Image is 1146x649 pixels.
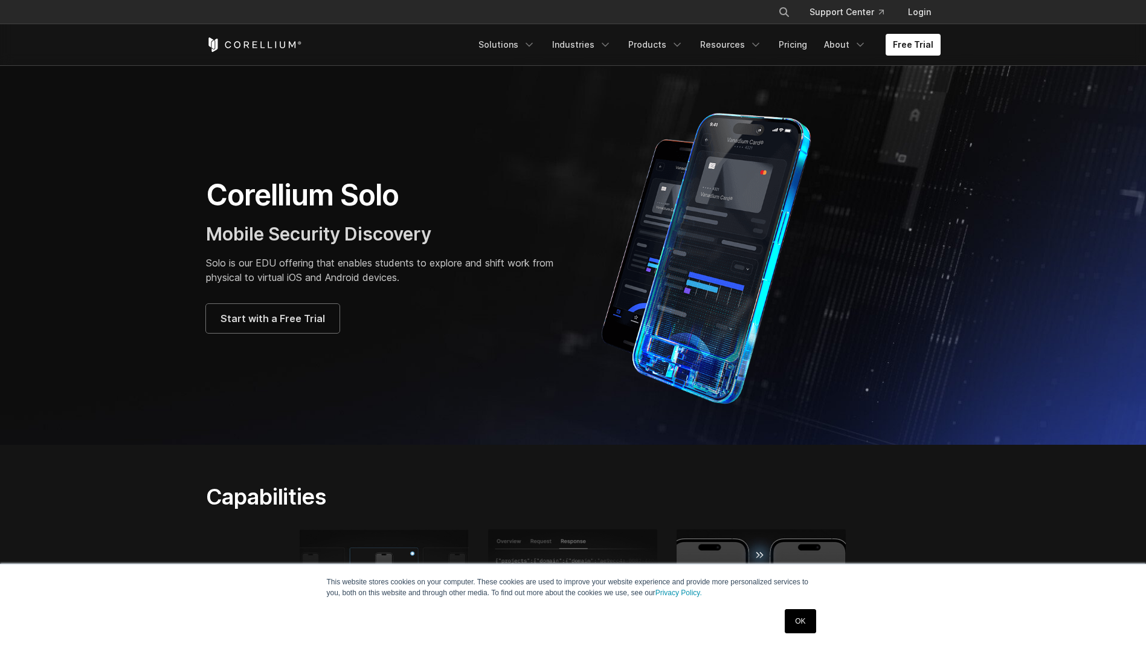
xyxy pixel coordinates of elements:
[800,1,893,23] a: Support Center
[471,34,941,56] div: Navigation Menu
[206,304,340,333] a: Start with a Free Trial
[585,104,845,406] img: Corellium Solo for mobile app security solutions
[221,311,325,326] span: Start with a Free Trial
[764,1,941,23] div: Navigation Menu
[471,34,542,56] a: Solutions
[655,589,702,597] a: Privacy Policy.
[206,256,561,285] p: Solo is our EDU offering that enables students to explore and shift work from physical to virtual...
[621,34,690,56] a: Products
[886,34,941,56] a: Free Trial
[817,34,874,56] a: About
[206,177,561,213] h1: Corellium Solo
[771,34,814,56] a: Pricing
[206,223,431,245] span: Mobile Security Discovery
[545,34,619,56] a: Industries
[677,529,846,634] img: Process of taking snapshot and creating a backup of the iPhone virtual device.
[300,529,469,634] img: iPhone 17 Plus; 6 cores
[488,529,657,634] img: Powerful Tools enabling unmatched device access, visibility, and control
[898,1,941,23] a: Login
[206,37,302,52] a: Corellium Home
[785,609,816,633] a: OK
[206,483,687,510] h2: Capabilities
[773,1,795,23] button: Search
[327,576,820,598] p: This website stores cookies on your computer. These cookies are used to improve your website expe...
[693,34,769,56] a: Resources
